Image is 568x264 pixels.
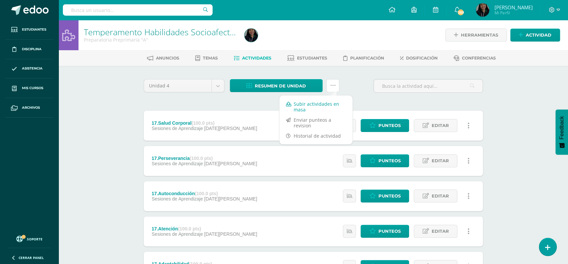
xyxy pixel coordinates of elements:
[374,79,483,92] input: Busca la actividad aquí...
[190,156,213,161] strong: (100.0 pts)
[360,225,409,238] a: Punteos
[555,109,568,155] button: Feedback - Mostrar encuesta
[378,155,400,167] span: Punteos
[204,196,257,201] span: [DATE][PERSON_NAME]
[22,47,42,52] span: Disciplina
[19,255,44,260] span: Cerrar panel
[84,27,236,37] h1: Temperamento Habilidades Socioafectivas y Destrezas Psicomotoras
[149,79,207,92] span: Unidad 4
[5,20,53,40] a: Estudiantes
[8,234,51,243] a: Soporte
[431,225,449,237] span: Editar
[462,56,496,61] span: Conferencias
[152,196,203,201] span: Sesiones de Aprendizaje
[454,53,496,64] a: Conferencias
[445,29,507,42] a: Herramientas
[84,26,344,38] a: Temperamento Habilidades Socioafectivas y Destrezas Psicomotoras
[476,3,489,17] img: 05b0c392cdf5122faff8de1dd3fa3244.png
[350,56,384,61] span: Planificación
[378,225,400,237] span: Punteos
[147,53,179,64] a: Anuncios
[297,56,327,61] span: Estudiantes
[378,190,400,202] span: Punteos
[22,105,40,110] span: Archivos
[5,40,53,59] a: Disciplina
[431,190,449,202] span: Editar
[22,27,46,32] span: Estudiantes
[5,98,53,118] a: Archivos
[406,56,438,61] span: Dosificación
[431,119,449,132] span: Editar
[400,53,438,64] a: Dosificación
[234,53,271,64] a: Actividades
[22,85,43,91] span: Mis cursos
[152,120,257,126] div: 17.Salud Corporal
[204,231,257,237] span: [DATE][PERSON_NAME]
[144,79,224,92] a: Unidad 4
[242,56,271,61] span: Actividades
[279,115,353,131] a: Enviar punteos a revision
[204,161,257,166] span: [DATE][PERSON_NAME]
[279,99,353,115] a: Subir actividades en masa
[195,191,218,196] strong: (100.0 pts)
[559,116,565,139] span: Feedback
[152,126,203,131] span: Sesiones de Aprendizaje
[195,53,218,64] a: Temas
[360,190,409,202] a: Punteos
[287,53,327,64] a: Estudiantes
[526,29,551,41] span: Actividad
[152,156,257,161] div: 17.Perseverancia
[204,126,257,131] span: [DATE][PERSON_NAME]
[230,79,323,92] a: Resumen de unidad
[360,119,409,132] a: Punteos
[5,59,53,79] a: Asistencia
[63,4,213,16] input: Busca un usuario...
[431,155,449,167] span: Editar
[461,29,498,41] span: Herramientas
[27,237,43,241] span: Soporte
[510,29,560,42] a: Actividad
[343,53,384,64] a: Planificación
[152,161,203,166] span: Sesiones de Aprendizaje
[22,66,43,71] span: Asistencia
[279,131,353,141] a: Historial de actividad
[457,9,464,16] span: 269
[255,80,306,92] span: Resumen de unidad
[494,4,532,11] span: [PERSON_NAME]
[192,120,214,126] strong: (100.0 pts)
[152,226,257,231] div: 17.Atención
[152,191,257,196] div: 17.Autoconducción
[156,56,179,61] span: Anuncios
[5,78,53,98] a: Mis cursos
[84,37,236,43] div: Preparatoria Preprimaria 'A'
[203,56,218,61] span: Temas
[378,119,400,132] span: Punteos
[178,226,201,231] strong: (100.0 pts)
[152,231,203,237] span: Sesiones de Aprendizaje
[360,154,409,167] a: Punteos
[244,29,258,42] img: 05b0c392cdf5122faff8de1dd3fa3244.png
[494,10,532,16] span: Mi Perfil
